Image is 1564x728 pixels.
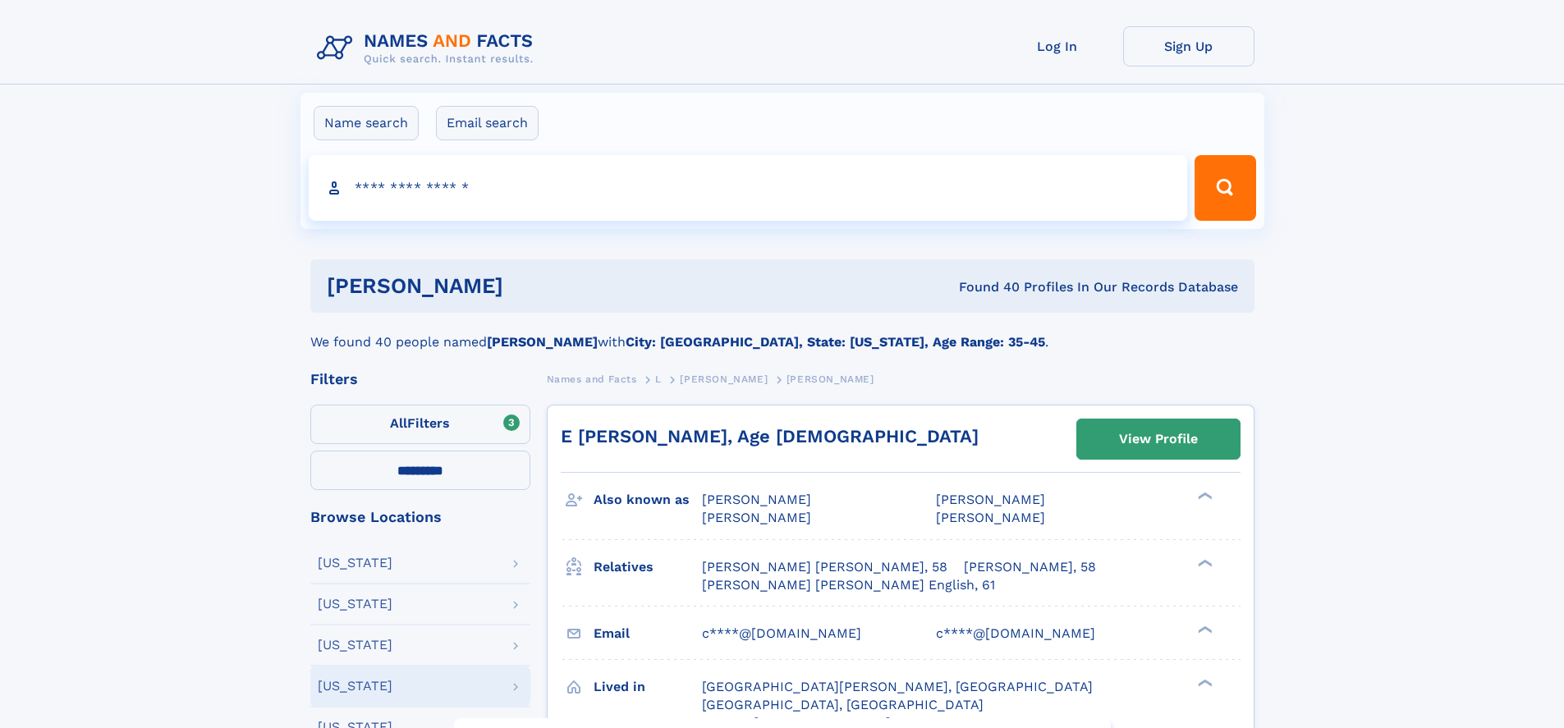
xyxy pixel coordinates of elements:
[702,510,811,525] span: [PERSON_NAME]
[1194,491,1213,501] div: ❯
[314,106,419,140] label: Name search
[1077,419,1240,459] a: View Profile
[702,576,995,594] a: [PERSON_NAME] [PERSON_NAME] English, 61
[936,492,1045,507] span: [PERSON_NAME]
[561,426,979,446] a: E [PERSON_NAME], Age [DEMOGRAPHIC_DATA]
[318,639,392,652] div: [US_STATE]
[318,680,392,693] div: [US_STATE]
[731,278,1238,296] div: Found 40 Profiles In Our Records Database
[1195,155,1255,221] button: Search Button
[702,558,947,576] a: [PERSON_NAME] [PERSON_NAME], 58
[594,620,702,648] h3: Email
[1123,26,1254,66] a: Sign Up
[310,405,530,444] label: Filters
[1194,557,1213,568] div: ❯
[327,276,732,296] h1: [PERSON_NAME]
[1194,677,1213,688] div: ❯
[936,510,1045,525] span: [PERSON_NAME]
[787,373,874,385] span: [PERSON_NAME]
[390,415,407,431] span: All
[310,313,1254,352] div: We found 40 people named with .
[655,369,662,389] a: L
[702,697,984,712] span: [GEOGRAPHIC_DATA], [GEOGRAPHIC_DATA]
[318,598,392,611] div: [US_STATE]
[1119,420,1198,458] div: View Profile
[309,155,1188,221] input: search input
[594,673,702,701] h3: Lived in
[702,679,1093,694] span: [GEOGRAPHIC_DATA][PERSON_NAME], [GEOGRAPHIC_DATA]
[310,510,530,524] div: Browse Locations
[680,373,768,385] span: [PERSON_NAME]
[680,369,768,389] a: [PERSON_NAME]
[594,553,702,581] h3: Relatives
[436,106,539,140] label: Email search
[992,26,1123,66] a: Log In
[318,556,392,570] div: [US_STATE]
[1194,624,1213,634] div: ❯
[487,334,598,350] b: [PERSON_NAME]
[310,372,530,387] div: Filters
[594,486,702,514] h3: Also known as
[310,26,547,71] img: Logo Names and Facts
[626,334,1045,350] b: City: [GEOGRAPHIC_DATA], State: [US_STATE], Age Range: 35-45
[702,492,811,507] span: [PERSON_NAME]
[547,369,637,389] a: Names and Facts
[964,558,1096,576] a: [PERSON_NAME], 58
[655,373,662,385] span: L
